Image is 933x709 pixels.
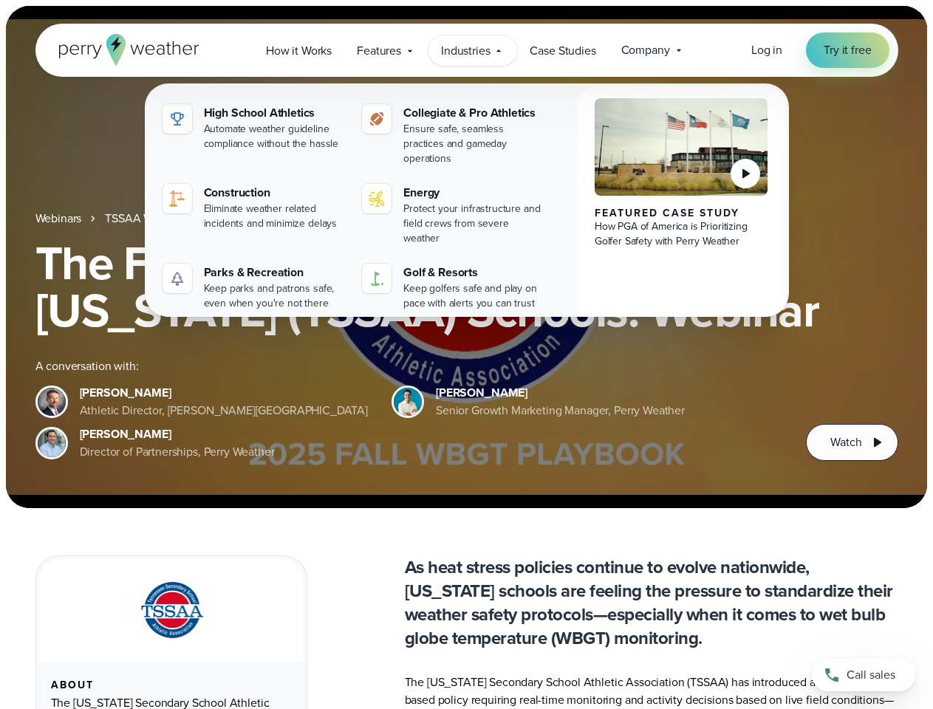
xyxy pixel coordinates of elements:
a: High School Athletics Automate weather guideline compliance without the hassle [157,98,351,157]
div: Keep parks and patrons safe, even when you're not there [204,281,345,311]
div: Construction [204,184,345,202]
img: construction perry weather [168,190,186,208]
div: About [51,679,292,691]
div: [PERSON_NAME] [80,425,275,443]
a: Golf & Resorts Keep golfers safe and play on pace with alerts you can trust [356,258,550,317]
img: golf-iconV2.svg [368,270,386,287]
h1: The Fall WBGT Playbook for [US_STATE] (TSSAA) Schools: Webinar [35,239,898,334]
img: energy-icon@2x-1.svg [368,190,386,208]
div: Golf & Resorts [403,264,544,281]
div: Automate weather guideline compliance without the hassle [204,122,345,151]
img: PGA of America, Frisco Campus [595,98,768,196]
a: How it Works [253,35,344,66]
a: TSSAA WBGT Fall Playbook [105,210,245,227]
span: Try it free [824,41,871,59]
a: Parks & Recreation Keep parks and patrons safe, even when you're not there [157,258,351,317]
span: Industries [441,42,490,60]
div: How PGA of America is Prioritizing Golfer Safety with Perry Weather [595,219,768,249]
a: Webinars [35,210,82,227]
img: TSSAA-Tennessee-Secondary-School-Athletic-Association.svg [122,577,221,644]
div: Protect your infrastructure and field crews from severe weather [403,202,544,246]
div: Senior Growth Marketing Manager, Perry Weather [436,402,685,419]
a: construction perry weather Construction Eliminate weather related incidents and minimize delays [157,178,351,237]
div: Keep golfers safe and play on pace with alerts you can trust [403,281,544,311]
div: Parks & Recreation [204,264,345,281]
div: Ensure safe, seamless practices and gameday operations [403,122,544,166]
a: Case Studies [517,35,608,66]
a: Try it free [806,32,889,68]
img: Brian Wyatt [38,388,66,416]
div: Athletic Director, [PERSON_NAME][GEOGRAPHIC_DATA] [80,402,369,419]
div: High School Athletics [204,104,345,122]
div: [PERSON_NAME] [80,384,369,402]
nav: Breadcrumb [35,210,898,227]
div: Featured Case Study [595,208,768,219]
span: Log in [751,41,782,58]
a: Collegiate & Pro Athletics Ensure safe, seamless practices and gameday operations [356,98,550,172]
button: Watch [806,424,898,461]
p: As heat stress policies continue to evolve nationwide, [US_STATE] schools are feeling the pressur... [405,555,898,650]
span: Watch [830,434,861,451]
span: How it Works [266,42,332,60]
img: proathletics-icon@2x-1.svg [368,110,386,128]
img: parks-icon-grey.svg [168,270,186,287]
img: Spencer Patton, Perry Weather [394,388,422,416]
a: Call sales [812,659,915,691]
span: Features [357,42,401,60]
img: Jeff Wood [38,429,66,457]
div: Director of Partnerships, Perry Weather [80,443,275,461]
div: A conversation with: [35,357,783,375]
div: Energy [403,184,544,202]
div: Eliminate weather related incidents and minimize delays [204,202,345,231]
span: Company [621,41,670,59]
div: [PERSON_NAME] [436,384,685,402]
a: Log in [751,41,782,59]
a: PGA of America, Frisco Campus Featured Case Study How PGA of America is Prioritizing Golfer Safet... [577,86,786,329]
span: Call sales [847,666,895,684]
img: highschool-icon.svg [168,110,186,128]
span: Case Studies [530,42,595,60]
div: Collegiate & Pro Athletics [403,104,544,122]
a: Energy Protect your infrastructure and field crews from severe weather [356,178,550,252]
